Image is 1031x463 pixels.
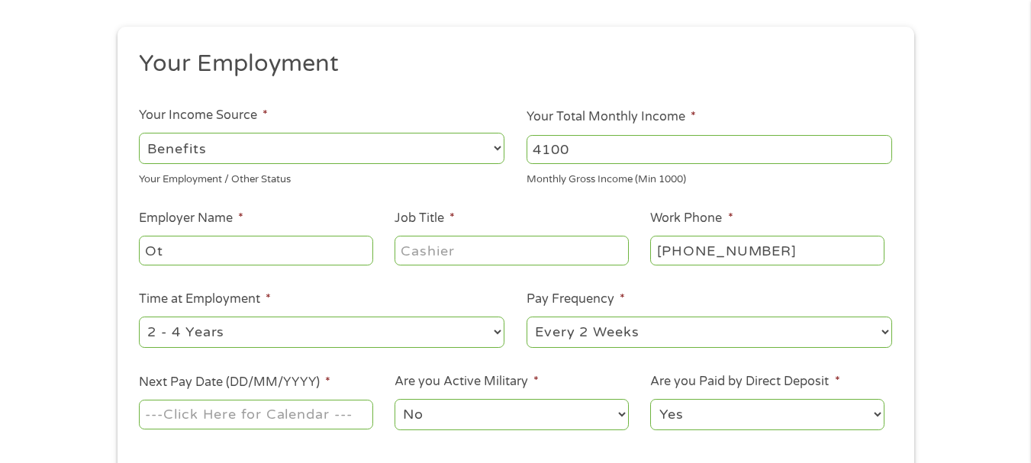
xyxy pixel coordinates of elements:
[650,211,733,227] label: Work Phone
[395,236,628,265] input: Cashier
[139,375,330,391] label: Next Pay Date (DD/MM/YYYY)
[650,236,884,265] input: (231) 754-4010
[527,167,892,188] div: Monthly Gross Income (Min 1000)
[395,211,455,227] label: Job Title
[527,109,696,125] label: Your Total Monthly Income
[650,374,839,390] label: Are you Paid by Direct Deposit
[139,211,243,227] label: Employer Name
[139,49,881,79] h2: Your Employment
[527,291,625,307] label: Pay Frequency
[139,400,372,429] input: ---Click Here for Calendar ---
[527,135,892,164] input: 1800
[395,374,539,390] label: Are you Active Military
[139,167,504,188] div: Your Employment / Other Status
[139,108,268,124] label: Your Income Source
[139,236,372,265] input: Walmart
[139,291,271,307] label: Time at Employment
